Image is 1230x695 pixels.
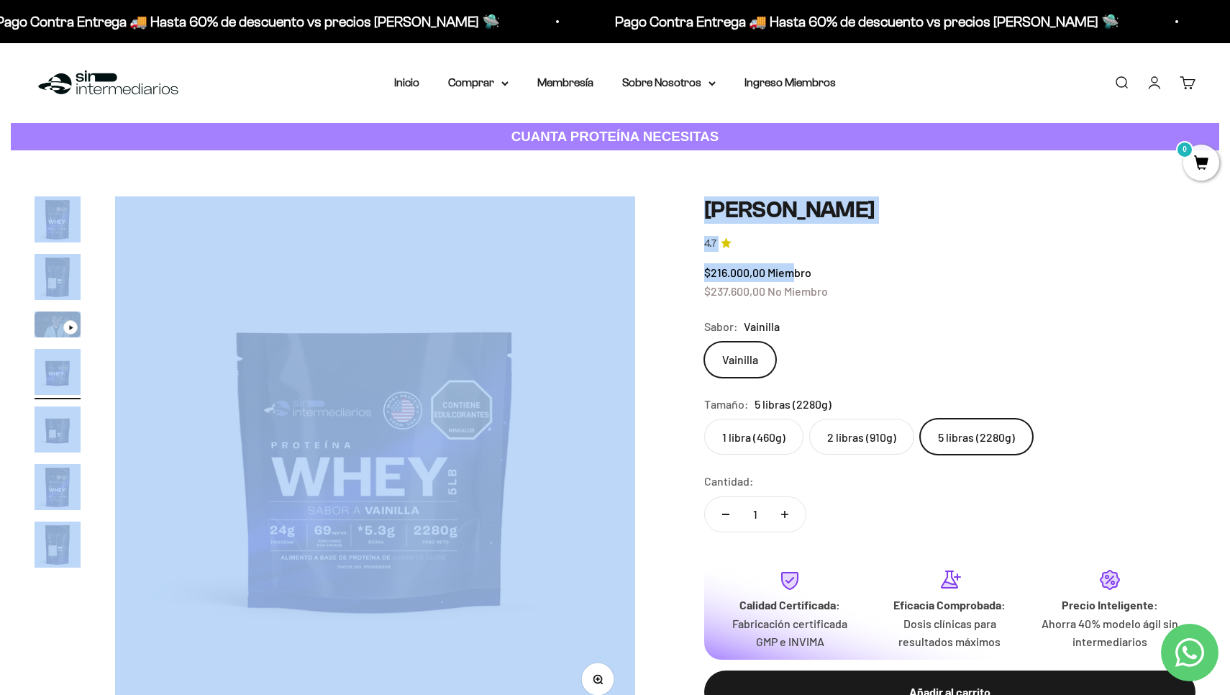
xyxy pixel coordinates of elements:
span: 5 libras (2280g) [755,395,832,414]
a: 0 [1183,156,1219,172]
img: Proteína Whey - Vainilla [35,406,81,453]
div: Un mensaje de garantía de satisfacción visible. [17,140,298,165]
p: Ahorra 40% modelo ágil sin intermediarios [1042,614,1178,651]
span: 4.7 [704,236,716,252]
img: Proteína Whey - Vainilla [35,522,81,568]
div: Un aval de expertos o estudios clínicos en la página. [17,68,298,107]
img: Proteína Whey - Vainilla [35,349,81,395]
a: Membresía [537,76,593,88]
label: Cantidad: [704,472,754,491]
legend: Tamaño: [704,395,749,414]
img: Proteína Whey - Vainilla [35,196,81,242]
div: La confirmación de la pureza de los ingredientes. [17,168,298,207]
button: Ir al artículo 1 [35,196,81,247]
img: Proteína Whey - Vainilla [35,254,81,300]
a: Ingreso Miembros [744,76,836,88]
span: $237.600,00 [704,284,765,298]
span: Enviar [235,214,296,239]
span: $216.000,00 [704,265,765,279]
strong: Calidad Certificada: [739,598,840,612]
strong: CUANTA PROTEÍNA NECESITAS [511,129,719,144]
button: Ir al artículo 3 [35,312,81,342]
a: Inicio [394,76,419,88]
summary: Sobre Nosotros [622,73,716,92]
div: Más detalles sobre la fecha exacta de entrega. [17,111,298,136]
button: Ir al artículo 6 [35,464,81,514]
span: No Miembro [767,284,828,298]
mark: 0 [1176,141,1193,158]
button: Ir al artículo 7 [35,522,81,572]
img: Proteína Whey - Vainilla [35,464,81,510]
button: Ir al artículo 4 [35,349,81,399]
a: 4.74.7 de 5.0 estrellas [704,236,1195,252]
span: Miembro [767,265,811,279]
summary: Comprar [448,73,509,92]
button: Ir al artículo 5 [35,406,81,457]
p: Dosis clínicas para resultados máximos [881,614,1018,651]
legend: Sabor: [704,317,738,336]
button: Ir al artículo 2 [35,254,81,304]
button: Aumentar cantidad [764,497,806,532]
strong: Eficacia Comprobada: [893,598,1006,612]
p: Fabricación certificada GMP e INVIMA [721,614,858,651]
p: Pago Contra Entrega 🚚 Hasta 60% de descuento vs precios [PERSON_NAME] 🛸 [50,10,554,33]
button: Enviar [234,214,298,239]
strong: Precio Inteligente: [1062,598,1158,612]
span: Vainilla [744,317,780,336]
p: Pago Contra Entrega 🚚 Hasta 60% de descuento vs precios [PERSON_NAME] 🛸 [669,10,1173,33]
h1: [PERSON_NAME] [704,196,1195,224]
button: Reducir cantidad [705,497,747,532]
a: CUANTA PROTEÍNA NECESITAS [11,123,1219,151]
p: ¿Qué te daría la seguridad final para añadir este producto a tu carrito? [17,23,298,56]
